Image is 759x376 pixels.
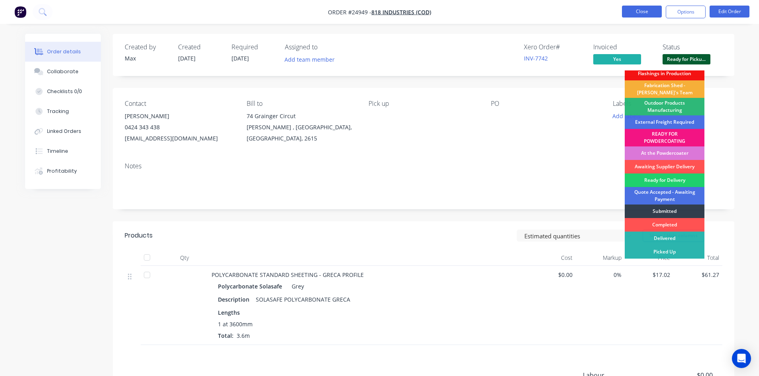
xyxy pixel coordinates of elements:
[625,218,704,232] div: Completed
[732,349,751,368] div: Open Intercom Messenger
[369,100,478,107] div: Pick up
[247,111,356,122] div: 74 Grainger Circut
[125,162,722,170] div: Notes
[218,281,285,292] div: Polycarbonate Solasafe
[613,100,722,107] div: Labels
[280,54,339,65] button: Add team member
[677,271,719,279] span: $61.27
[625,98,704,115] div: Outdoor Products Manufacturing
[663,54,710,66] button: Ready for Picku...
[218,332,233,339] span: Total:
[593,43,653,51] div: Invoiced
[625,232,704,245] div: Delivered
[625,245,704,259] div: Picked Up
[593,54,641,64] span: Yes
[47,148,68,155] div: Timeline
[625,67,704,80] div: Flashings in Production
[285,43,365,51] div: Assigned to
[218,308,240,317] span: Lengths
[625,129,704,146] div: READY FOR POWDERCOATING
[218,320,253,328] span: 1 at 3600mm
[663,54,710,64] span: Ready for Picku...
[125,111,234,144] div: [PERSON_NAME]0424 343 438[EMAIL_ADDRESS][DOMAIN_NAME]
[218,294,253,305] div: Description
[625,146,704,160] div: At the Powdercoater
[371,8,431,16] a: 818 INDUSTRIES (COD)
[233,332,253,339] span: 3.6m
[622,6,662,18] button: Close
[47,108,69,115] div: Tracking
[253,294,353,305] div: SOLASAFE POLYCARBONATE GRECA
[25,62,101,82] button: Collaborate
[25,82,101,101] button: Checklists 0/0
[530,271,573,279] span: $0.00
[491,100,600,107] div: PO
[47,88,82,95] div: Checklists 0/0
[125,100,234,107] div: Contact
[47,128,81,135] div: Linked Orders
[625,205,704,218] div: Submitted
[231,43,275,51] div: Required
[576,250,625,266] div: Markup
[125,133,234,144] div: [EMAIL_ADDRESS][DOMAIN_NAME]
[247,100,356,107] div: Bill to
[625,160,704,173] div: Awaiting Supplier Delivery
[579,271,622,279] span: 0%
[247,122,356,144] div: [PERSON_NAME] , [GEOGRAPHIC_DATA], [GEOGRAPHIC_DATA], 2615
[178,43,222,51] div: Created
[625,80,704,98] div: Fabrication Shed - [PERSON_NAME]'s Team
[212,271,364,279] span: POLYCARBONATE STANDARD SHEETING - GRECA PROFILE
[663,43,722,51] div: Status
[161,250,208,266] div: Qty
[231,55,249,62] span: [DATE]
[524,43,584,51] div: Xero Order #
[178,55,196,62] span: [DATE]
[527,250,576,266] div: Cost
[328,8,371,16] span: Order #24949 -
[125,43,169,51] div: Created by
[710,6,749,18] button: Edit Order
[14,6,26,18] img: Factory
[125,231,153,240] div: Products
[524,55,548,62] a: INV-7742
[625,115,704,129] div: External Freight Required
[47,48,81,55] div: Order details
[47,68,78,75] div: Collaborate
[288,281,304,292] div: Grey
[125,54,169,62] div: Max
[25,141,101,161] button: Timeline
[666,6,706,18] button: Options
[285,54,339,65] button: Add team member
[125,122,234,133] div: 0424 343 438
[25,121,101,141] button: Linked Orders
[625,187,704,205] div: Quote Accepted - Awaiting Payment
[25,161,101,181] button: Profitability
[608,111,645,121] button: Add labels
[628,271,671,279] span: $17.02
[25,42,101,62] button: Order details
[247,111,356,144] div: 74 Grainger Circut[PERSON_NAME] , [GEOGRAPHIC_DATA], [GEOGRAPHIC_DATA], 2615
[125,111,234,122] div: [PERSON_NAME]
[25,101,101,121] button: Tracking
[625,173,704,187] div: Ready for Delivery
[47,168,77,175] div: Profitability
